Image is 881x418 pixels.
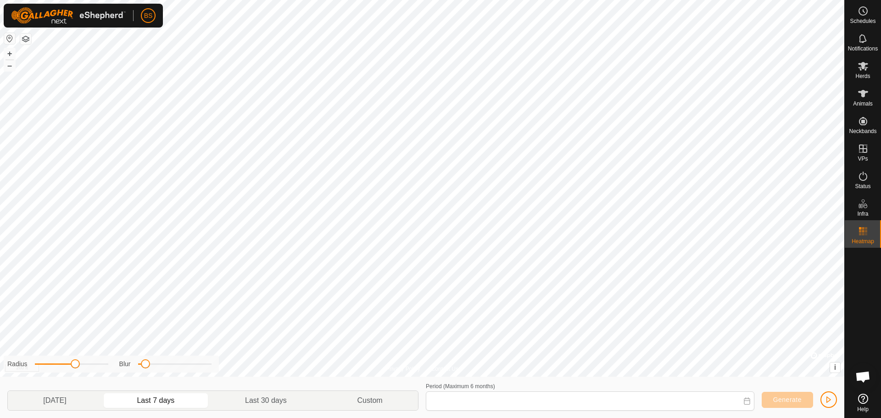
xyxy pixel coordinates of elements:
span: Heatmap [852,239,874,244]
a: Contact Us [431,365,458,373]
span: Generate [773,396,802,403]
span: VPs [858,156,868,162]
span: BS [144,11,153,21]
button: Generate [762,392,813,408]
span: Neckbands [849,128,876,134]
button: Reset Map [4,33,15,44]
img: Gallagher Logo [11,7,126,24]
button: i [830,362,840,373]
label: Radius [7,359,28,369]
span: i [834,363,836,371]
a: Help [845,390,881,416]
span: Custom [357,395,383,406]
span: Help [857,407,869,412]
span: Last 30 days [245,395,287,406]
span: [DATE] [43,395,66,406]
label: Blur [119,359,131,369]
a: Privacy Policy [386,365,420,373]
span: Infra [857,211,868,217]
button: – [4,60,15,71]
span: Last 7 days [137,395,174,406]
span: Status [855,184,870,189]
span: Animals [853,101,873,106]
label: Period (Maximum 6 months) [426,383,495,390]
button: + [4,48,15,59]
span: Notifications [848,46,878,51]
button: Map Layers [20,33,31,45]
span: Schedules [850,18,875,24]
div: Open chat [849,363,877,390]
span: Herds [855,73,870,79]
